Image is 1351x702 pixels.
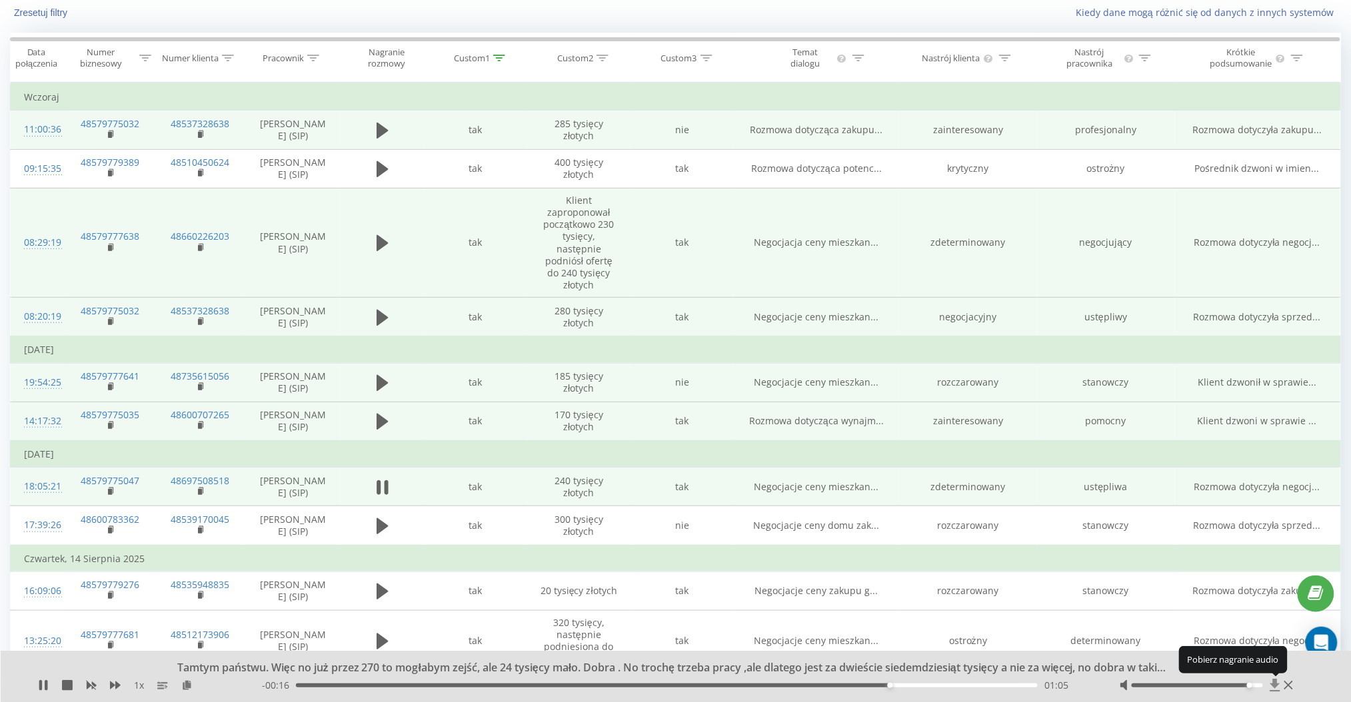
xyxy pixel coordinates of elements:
[631,468,734,506] td: tak
[1194,634,1320,647] span: Rozmowa dotyczyła negocj...
[24,156,52,182] div: 09:15:35
[527,506,631,545] td: 300 tysięcy złotych
[661,53,697,64] div: Custom3
[1076,6,1341,19] a: Kiedy dane mogą różnić się od danych z innych systemów
[1037,402,1175,441] td: pomocny
[24,578,52,604] div: 16:09:06
[164,661,1170,675] div: Tamtym państwu. Więc no już przez 270 to mogłabym zejść, ale 24 tysięcy mało. Dobra . No trochę t...
[631,111,734,149] td: nie
[1247,683,1252,688] div: Accessibility label
[11,84,1341,111] td: Wczoraj
[81,578,139,591] a: 48579779276
[24,512,52,538] div: 17:39:26
[631,149,734,188] td: tak
[171,117,229,130] a: 48537328638
[527,298,631,337] td: 280 tysięcy złotych
[424,188,527,298] td: tak
[754,310,879,323] span: Negocjacje ceny mieszkan...
[81,370,139,382] a: 48579777641
[1210,47,1274,69] div: Krótkie podsumowanie
[631,571,734,610] td: tak
[171,156,229,169] a: 48510450624
[171,513,229,526] a: 48539170045
[754,634,879,647] span: Negocjacje ceny mieszkan...
[171,474,229,487] a: 48697508518
[1306,627,1338,659] div: Open Intercom Messenger
[1058,47,1122,69] div: Nastrój pracownika
[922,53,980,64] div: Nastrój klienta
[171,578,229,591] a: 48535948835
[631,610,734,671] td: tak
[171,304,229,317] a: 48537328638
[81,117,139,130] a: 48579775032
[1179,647,1288,673] div: Pobierz nagranie audio
[899,188,1037,298] td: zdeterminowany
[24,304,52,330] div: 08:20:19
[754,236,879,248] span: Negocjacja ceny mieszkan...
[527,188,631,298] td: Klient zaproponował początkowo 230 tysięcy, następnie podniósł ofertę do 240 tysięcy złotych
[81,628,139,641] a: 48579777681
[245,298,341,337] td: [PERSON_NAME] (SIP)
[24,230,52,256] div: 08:29:19
[245,363,341,402] td: [PERSON_NAME] (SIP)
[424,298,527,337] td: tak
[134,679,144,692] span: 1 x
[527,610,631,671] td: 320 tysięcy, następnie podniesiona do 330 tysięcy
[631,506,734,545] td: nie
[424,111,527,149] td: tak
[1193,584,1322,597] span: Rozmowa dotyczyła zakupu...
[557,53,593,64] div: Custom2
[262,679,296,692] span: - 00:16
[245,402,341,441] td: [PERSON_NAME] (SIP)
[1037,188,1175,298] td: negocjujący
[10,7,74,19] button: Zresetuj filtry
[1037,149,1175,188] td: ostrożny
[1193,123,1322,136] span: Rozmowa dotyczyła zakupu...
[424,571,527,610] td: tak
[888,683,893,688] div: Accessibility label
[171,230,229,242] a: 48660226203
[1037,298,1175,337] td: ustępliwy
[81,156,139,169] a: 48579779389
[527,402,631,441] td: 170 tysięcy złotych
[353,47,421,69] div: Nagranie rozmowy
[424,402,527,441] td: tak
[899,571,1037,610] td: rozczarowany
[527,149,631,188] td: 400 tysięcy złotych
[754,376,879,388] span: Negocjacje ceny mieszkan...
[81,230,139,242] a: 48579777638
[1195,162,1320,175] span: Pośrednik dzwoni w imien...
[245,149,341,188] td: [PERSON_NAME] (SIP)
[81,304,139,317] a: 48579775032
[424,506,527,545] td: tak
[899,610,1037,671] td: ostrożny
[1037,610,1175,671] td: determinowany
[631,298,734,337] td: tak
[11,47,62,69] div: Data połączenia
[527,571,631,610] td: 20 tysięcy złotych
[631,402,734,441] td: tak
[424,149,527,188] td: tak
[171,370,229,382] a: 48735615056
[424,610,527,671] td: tak
[899,506,1037,545] td: rozczarowany
[1194,480,1320,493] span: Rozmowa dotyczyła negocj...
[1044,679,1068,692] span: 01:05
[750,123,883,136] span: Rozmowa dotycząca zakupu...
[899,111,1037,149] td: zainteresowany
[245,111,341,149] td: [PERSON_NAME] (SIP)
[11,545,1341,572] td: Czwartek, 14 Sierpnia 2025
[24,628,52,654] div: 13:25:20
[631,188,734,298] td: tak
[527,111,631,149] td: 285 tysięcy złotych
[749,414,884,427] span: Rozmowa dotycząca wynajm...
[24,474,52,500] div: 18:05:21
[424,468,527,506] td: tak
[1198,414,1317,427] span: Klient dzwoni w sprawie ...
[245,571,341,610] td: [PERSON_NAME] (SIP)
[24,408,52,434] div: 14:17:32
[1194,310,1321,323] span: Rozmowa dotyczyła sprzed...
[245,610,341,671] td: [PERSON_NAME] (SIP)
[162,53,219,64] div: Numer klienta
[81,408,139,421] a: 48579775035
